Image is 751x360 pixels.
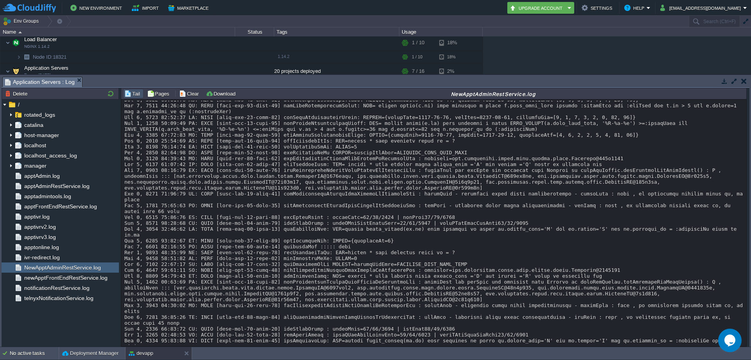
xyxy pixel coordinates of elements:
[132,3,161,13] button: Import
[718,329,743,352] iframe: chat widget
[11,35,22,51] img: AMDAwAAAACH5BAEAAAAALAAAAAABAAEAAAICRAEAOw==
[5,35,10,51] img: AMDAwAAAACH5BAEAAAAALAAAAAABAAEAAAICRAEAOw==
[23,193,72,200] a: apptadmintools.log
[510,3,565,13] button: Upgrade Account
[241,90,746,97] div: NewApptAdminRestService.log
[129,349,153,357] button: devapp
[24,44,50,49] span: NGINX 1.14.2
[23,254,61,261] a: ivr-redirect.log
[23,162,48,169] a: manager
[206,90,238,97] button: Download
[23,264,102,271] a: NewApptAdminRestService.log
[278,54,289,59] span: 1.14.2
[23,65,70,71] span: Application Servers
[62,349,119,357] button: Deployment Manager
[23,223,57,230] a: apptivrv2.log
[10,347,59,360] div: No active tasks
[5,77,75,87] span: Application Servers : Log
[439,35,465,51] div: 18%
[3,16,41,27] button: Env Groups
[23,274,109,281] a: newApptFrontEndRestService.log
[3,3,56,13] img: CloudJiffy
[18,31,22,33] img: AMDAwAAAACH5BAEAAAAALAAAAAABAAEAAAICRAEAOw==
[412,51,422,63] div: 1 / 10
[624,3,647,13] button: Help
[5,63,10,79] img: AMDAwAAAACH5BAEAAAAALAAAAAABAAEAAAICRAEAOw==
[439,51,465,63] div: 18%
[23,295,95,302] a: telnyxNotificationService.log
[23,183,91,190] a: apptAdminRestService.log
[23,203,98,210] a: apptFrontEndRestService.log
[70,3,124,13] button: New Environment
[23,284,91,291] a: notificationRestService.log
[23,152,78,159] a: localhost_access_log
[23,36,58,43] span: Load Balancer
[23,142,47,149] a: localhost
[23,121,45,128] a: catalina
[582,3,614,13] button: Settings
[16,101,21,108] a: /
[33,54,53,60] span: Node ID:
[1,27,235,36] div: Name
[660,3,743,13] button: [EMAIL_ADDRESS][DOMAIN_NAME]
[23,36,58,42] a: Load BalancerNGINX 1.14.2
[400,27,482,36] div: Usage
[235,27,274,36] div: Status
[124,90,142,97] button: Tail
[24,73,51,78] span: Tomcat [DATE]
[16,51,21,63] img: AMDAwAAAACH5BAEAAAAALAAAAAABAAEAAAICRAEAOw==
[23,111,56,118] a: rotated_logs
[23,233,57,241] a: apptivrv3.log
[5,90,30,97] button: Delete
[439,63,465,79] div: 2%
[274,63,399,79] div: 20 projects deployed
[23,172,61,179] a: apptAdmin.log
[21,51,32,63] img: AMDAwAAAACH5BAEAAAAALAAAAAABAAEAAAICRAEAOw==
[275,27,399,36] div: Tags
[32,54,68,60] a: Node ID:18321
[168,3,211,13] button: Marketplace
[147,90,172,97] button: Pages
[23,65,70,71] a: Application ServersTomcat [DATE]
[11,63,22,79] img: AMDAwAAAACH5BAEAAAAALAAAAAABAAEAAAICRAEAOw==
[412,35,424,51] div: 1 / 10
[32,54,68,60] span: 18321
[23,132,60,139] a: host-manager
[23,213,51,220] a: apptivr.log
[179,90,201,97] button: Clear
[23,244,60,251] a: apptonline.log
[412,63,424,79] div: 7 / 16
